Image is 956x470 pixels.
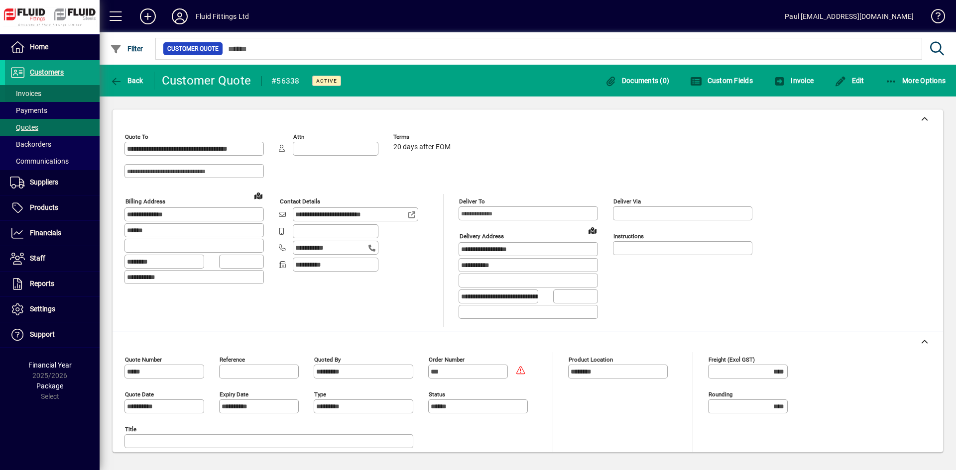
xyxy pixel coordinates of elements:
span: Terms [393,134,453,140]
button: Profile [164,7,196,25]
button: Back [108,72,146,90]
span: Customers [30,68,64,76]
span: Customer Quote [167,44,219,54]
a: Backorders [5,136,100,153]
mat-label: Instructions [613,233,644,240]
span: Custom Fields [690,77,753,85]
button: Add [132,7,164,25]
button: Edit [832,72,867,90]
div: Customer Quote [162,73,251,89]
mat-label: Quote number [125,356,162,363]
a: Communications [5,153,100,170]
span: Suppliers [30,178,58,186]
mat-label: Status [429,390,445,397]
mat-label: Attn [293,133,304,140]
mat-label: Quote date [125,390,154,397]
a: Staff [5,246,100,271]
a: Settings [5,297,100,322]
span: Support [30,330,55,338]
a: Invoices [5,85,100,102]
button: Documents (0) [602,72,672,90]
mat-label: Reference [220,356,245,363]
a: Knowledge Base [924,2,944,34]
span: Invoice [774,77,814,85]
span: Home [30,43,48,51]
span: Backorders [10,140,51,148]
span: More Options [885,77,946,85]
span: Communications [10,157,69,165]
span: Payments [10,106,47,114]
span: Back [110,77,143,85]
mat-label: Product location [569,356,613,363]
mat-label: Quote To [125,133,148,140]
span: Edit [835,77,864,85]
button: Custom Fields [688,72,755,90]
mat-label: Deliver via [613,198,641,205]
button: Invoice [771,72,816,90]
span: 20 days after EOM [393,143,451,151]
a: Home [5,35,100,60]
a: Financials [5,221,100,246]
span: Filter [110,45,143,53]
mat-label: Freight (excl GST) [709,356,755,363]
a: Quotes [5,119,100,136]
a: Reports [5,272,100,296]
div: Paul [EMAIL_ADDRESS][DOMAIN_NAME] [785,8,914,24]
a: Support [5,322,100,347]
span: Quotes [10,123,38,131]
span: Documents (0) [604,77,669,85]
span: Financials [30,229,61,237]
mat-label: Order number [429,356,465,363]
mat-label: Deliver To [459,198,485,205]
mat-label: Title [125,425,136,432]
a: Payments [5,102,100,119]
mat-label: Type [314,390,326,397]
span: Reports [30,280,54,287]
span: Invoices [10,90,41,97]
a: Suppliers [5,170,100,195]
a: View on map [585,222,600,238]
div: #56338 [271,73,300,89]
span: Staff [30,254,45,262]
app-page-header-button: Back [100,72,154,90]
span: Financial Year [28,361,72,369]
button: Filter [108,40,146,58]
span: Products [30,203,58,211]
mat-label: Rounding [709,390,732,397]
div: Fluid Fittings Ltd [196,8,249,24]
a: View on map [250,188,266,203]
span: Package [36,382,63,390]
a: Products [5,195,100,220]
button: More Options [883,72,949,90]
mat-label: Expiry date [220,390,248,397]
mat-label: Quoted by [314,356,341,363]
span: Settings [30,305,55,313]
span: Active [316,78,337,84]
